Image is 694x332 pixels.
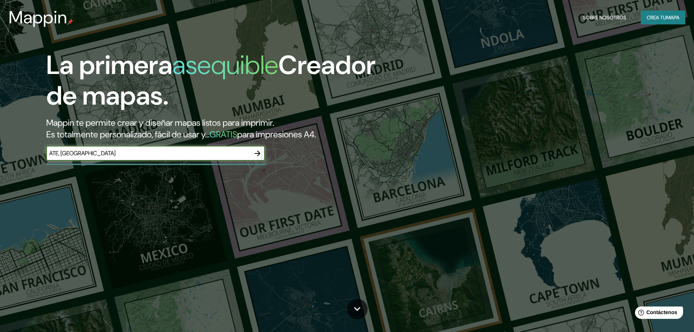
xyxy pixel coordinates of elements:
[9,6,67,29] font: Mappin
[46,129,209,140] font: Es totalmente personalizado, fácil de usar y...
[67,19,73,25] img: pin de mapeo
[237,129,316,140] font: para impresiones A4.
[666,14,679,21] font: mapa
[46,48,376,113] font: Creador de mapas.
[580,11,629,24] button: Sobre nosotros
[209,129,237,140] font: GRATIS
[583,14,626,21] font: Sobre nosotros
[46,117,274,128] font: Mappin te permite crear y diseñar mapas listos para imprimir.
[641,11,685,24] button: Crea tumapa
[46,48,172,82] font: La primera
[647,14,666,21] font: Crea tu
[46,149,250,157] input: Elige tu lugar favorito
[629,304,686,324] iframe: Lanzador de widgets de ayuda
[172,48,278,82] font: asequible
